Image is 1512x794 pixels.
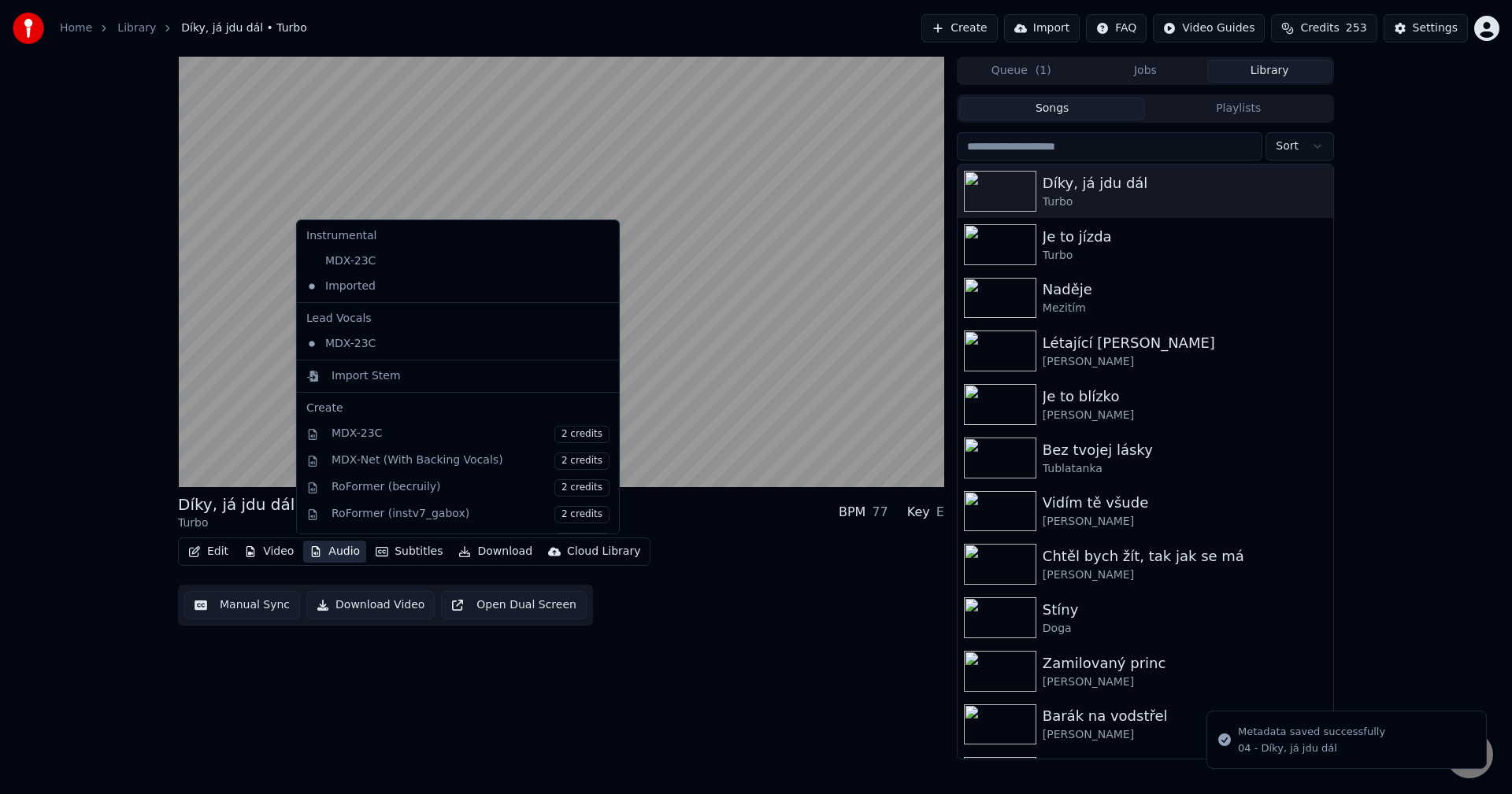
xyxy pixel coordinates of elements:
div: Doga [1043,621,1327,637]
div: Instrumental [300,223,616,249]
div: Cloud Library [567,544,640,559]
span: 2 credits [554,426,610,443]
div: MDX-23C [300,331,592,356]
div: Turbo [178,515,295,531]
button: Jobs [1084,60,1208,83]
button: Queue [959,60,1084,83]
button: Download [452,541,539,563]
div: Stíny [1043,599,1327,621]
div: [PERSON_NAME] [1043,514,1327,530]
div: Key [907,503,930,522]
div: Demucs [332,533,610,550]
div: Barák na vodstřel [1043,705,1327,727]
div: Imported [300,274,592,299]
div: Lead Vocals [300,306,616,331]
button: Video Guides [1153,14,1265,42]
span: 253 [1346,20,1367,36]
button: Manual Sync [184,591,300,619]
div: RoFormer (becruily) [332,479,610,497]
div: [PERSON_NAME] [1043,674,1327,690]
span: 2 credits [554,479,610,497]
div: Metadata saved successfully [1238,724,1385,740]
button: Edit [182,541,235,563]
span: 2 credits [554,452,610,470]
div: Settings [1413,20,1458,36]
div: Díky, já jdu dál [1043,172,1327,194]
div: 04 - Díky, já jdu dál [1238,741,1385,755]
div: [PERSON_NAME] [1043,354,1327,370]
button: Settings [1384,14,1468,42]
div: Turbo [1043,194,1327,210]
div: Je to blízko [1043,386,1327,408]
button: Playlists [1145,98,1332,120]
button: Credits253 [1271,14,1377,42]
span: 2 credits [554,506,610,523]
div: Vidím tě všude [1043,492,1327,514]
div: Tublatanka [1043,461,1327,477]
div: [PERSON_NAME] [1043,727,1327,743]
img: youka [13,13,44,44]
div: E [936,503,944,522]
button: Subtitles [369,541,449,563]
div: BPM [839,503,865,522]
button: FAQ [1086,14,1147,42]
a: Home [60,20,92,36]
div: Turbo [1043,248,1327,264]
span: Sort [1276,138,1299,154]
div: Bez tvojej lásky [1043,439,1327,461]
span: Díky, já jdu dál • Turbo [181,20,307,36]
span: ( 1 ) [1036,63,1051,79]
div: Létající [PERSON_NAME] [1043,332,1327,354]
div: [PERSON_NAME] [1043,567,1327,583]
span: 2 credits [554,533,610,550]
button: Audio [303,541,366,563]
div: MDX-23C [300,249,592,274]
div: Je to jízda [1043,226,1327,248]
button: Video [238,541,300,563]
button: Download Video [306,591,435,619]
div: RoFormer (instv7_gabox) [332,506,610,523]
div: [PERSON_NAME] [1043,408,1327,423]
button: Import [1004,14,1080,42]
div: Mezitím [1043,301,1327,316]
div: MDX-Net (With Backing Vocals) [332,452,610,470]
div: Chtěl bych žít, tak jak se má [1043,545,1327,567]
button: Open Dual Screen [441,591,587,619]
div: Zamilovaný princ [1043,652,1327,674]
button: Create [921,14,998,42]
button: Library [1207,60,1332,83]
div: Create [306,401,610,416]
nav: breadcrumb [60,20,307,36]
div: Import Stem [332,368,401,384]
div: 77 [872,503,888,522]
div: MDX-23C [332,426,610,443]
span: Credits [1300,20,1339,36]
button: Songs [959,98,1146,120]
a: Library [117,20,156,36]
div: Naděje [1043,279,1327,301]
div: Díky, já jdu dál [178,493,295,515]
